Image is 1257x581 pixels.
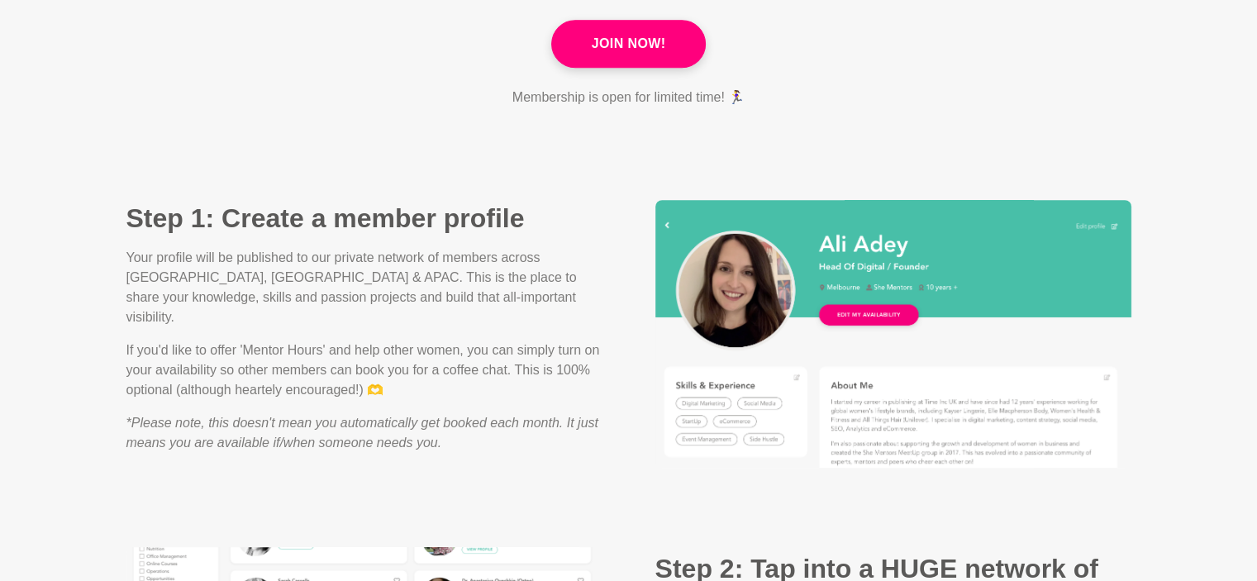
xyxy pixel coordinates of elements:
em: *Please note, this doesn't mean you automatically get booked each month. It just means you are av... [126,416,598,450]
p: Membership is open for limited time! 🏃‍♀️ [512,88,745,107]
img: Step 1: Create a member profile [655,200,1131,468]
h2: Step 1: Create a member profile [126,202,602,235]
a: Join Now! [551,20,707,68]
p: If you'd like to offer 'Mentor Hours' and help other women, you can simply turn on your availabil... [126,341,602,400]
p: Your profile will be published to our private network of members across [GEOGRAPHIC_DATA], [GEOGR... [126,248,602,327]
